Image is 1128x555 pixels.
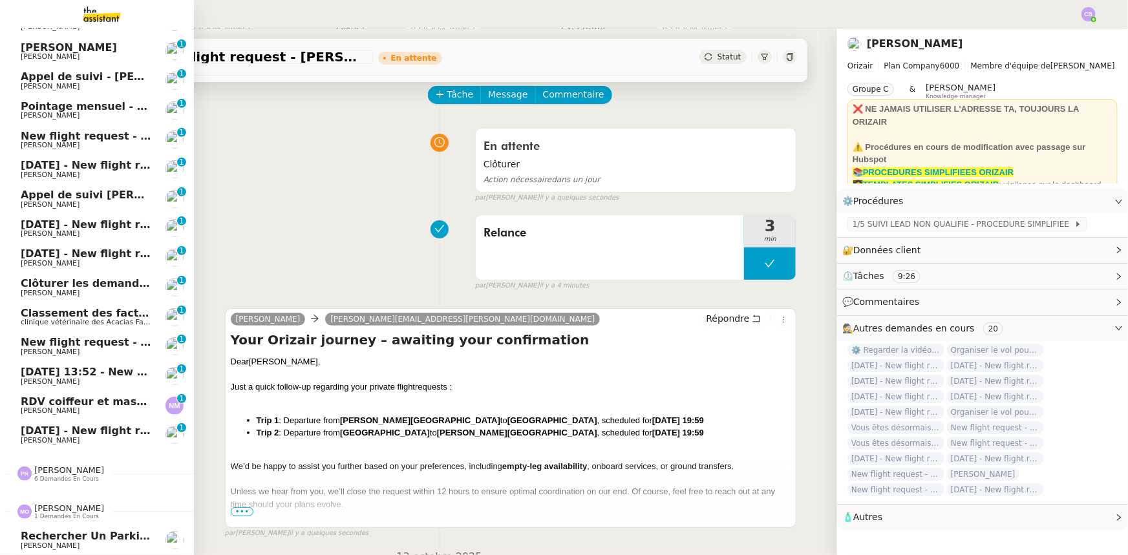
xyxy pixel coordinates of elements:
[34,465,104,475] span: [PERSON_NAME]
[225,528,236,539] span: par
[847,83,894,96] nz-tag: Groupe C
[488,87,527,102] span: Message
[947,468,1019,481] span: [PERSON_NAME]
[971,61,1051,70] span: Membre d'équipe de
[853,142,1086,165] strong: ⚠️ Procédures en cours de modification avec passage sur Hubspot
[289,528,368,539] span: il y a quelques secondes
[706,312,749,325] span: Répondre
[940,61,960,70] span: 6000
[926,93,986,100] span: Knowledge manager
[21,171,80,179] span: [PERSON_NAME]
[853,245,921,255] span: Données client
[21,307,253,319] span: Classement des factures - octobre 2025
[21,377,80,386] span: [PERSON_NAME]
[165,190,184,208] img: users%2FW4OQjB9BRtYK2an7yusO0WsYLsD3%2Favatar%2F28027066-518b-424c-8476-65f2e549ac29
[179,158,184,169] p: 1
[475,193,619,204] small: [PERSON_NAME]
[21,159,288,171] span: [DATE] - New flight request - [PERSON_NAME]
[177,276,186,285] nz-badge-sup: 1
[225,528,369,539] small: [PERSON_NAME]
[983,322,1003,335] nz-tag: 20
[257,415,279,425] strong: Trip 1
[842,512,882,522] span: 🧴
[231,382,415,392] span: Just a quick follow-up regarding your private flight
[231,461,502,471] span: We’d be happy to assist you further based on your preferences, including
[177,394,186,403] nz-badge-sup: 1
[847,406,944,419] span: [DATE] - New flight request - [PERSON_NAME]
[837,289,1128,315] div: 💬Commentaires
[21,259,80,267] span: [PERSON_NAME]
[21,229,80,238] span: [PERSON_NAME]
[179,364,184,376] p: 1
[853,167,1014,177] a: 📚PROCEDURES SIMPLIFIEES ORIZAIR
[910,83,915,99] span: &
[177,335,186,344] nz-badge-sup: 1
[177,158,186,167] nz-badge-sup: 1
[21,70,250,83] span: Appel de suivi - [PERSON_NAME]ventes
[177,39,186,48] nz-badge-sup: 1
[847,375,944,388] span: [DATE] - New flight request - [PERSON_NAME]
[165,278,184,297] img: users%2FW4OQjB9BRtYK2an7yusO0WsYLsD3%2Favatar%2F28027066-518b-424c-8476-65f2e549ac29
[588,461,734,471] span: , onboard services, or ground transfers.
[21,289,80,297] span: [PERSON_NAME]
[480,86,535,104] button: Message
[947,359,1044,372] span: [DATE] - New flight request - [PERSON_NAME]
[428,86,482,104] button: Tâche
[231,355,791,368] div: [PERSON_NAME],
[847,344,944,357] span: ⚙️ Regarder la vidéo Loom HubSpot
[21,41,117,54] span: [PERSON_NAME]
[21,82,80,90] span: [PERSON_NAME]
[744,234,796,245] span: min
[165,426,184,444] img: users%2FC9SBsJ0duuaSgpQFj5LgoEX8n0o2%2Favatar%2Fec9d51b8-9413-4189-adfb-7be4d8c96a3c
[837,505,1128,530] div: 🧴Autres
[21,52,80,61] span: [PERSON_NAME]
[21,200,80,209] span: [PERSON_NAME]
[177,99,186,108] nz-badge-sup: 1
[231,507,254,516] span: •••
[34,503,104,513] span: [PERSON_NAME]
[177,216,186,225] nz-badge-sup: 1
[21,277,206,289] span: Clôturer les demandes en cours
[231,357,249,366] span: Dear
[853,104,1079,127] strong: ❌ NE JAMAIS UTILISER L'ADRESSE TA, TOUJOURS LA ORIZAIR
[853,196,904,206] span: Procédures
[853,218,1074,231] span: 1/5 SUIVI LEAD NON QUALIFIE - PROCEDURE SIMPLIFIEE
[744,218,796,234] span: 3
[837,316,1128,341] div: 🕵️Autres demandes en cours 20
[177,128,186,137] nz-badge-sup: 1
[947,421,1044,434] span: New flight request - [PERSON_NAME]
[177,423,186,432] nz-badge-sup: 1
[165,219,184,237] img: users%2FC9SBsJ0duuaSgpQFj5LgoEX8n0o2%2Favatar%2Fec9d51b8-9413-4189-adfb-7be4d8c96a3c
[165,397,184,415] img: svg
[340,428,430,437] strong: [GEOGRAPHIC_DATA]
[842,297,925,307] span: 💬
[177,69,186,78] nz-badge-sup: 1
[853,180,999,189] a: 👩‍💻TEMPLATES SIMPLIFIES ORIZAIR
[475,280,590,291] small: [PERSON_NAME]
[847,452,944,465] span: [DATE] - New flight request - [PERSON_NAME]
[165,42,184,60] img: users%2FC9SBsJ0duuaSgpQFj5LgoEX8n0o2%2Favatar%2Fec9d51b8-9413-4189-adfb-7be4d8c96a3c
[87,50,368,63] span: [DATE] - New flight request - [PERSON_NAME]
[484,141,540,152] span: En attente
[165,160,184,178] img: users%2FC9SBsJ0duuaSgpQFj5LgoEX8n0o2%2Favatar%2Fec9d51b8-9413-4189-adfb-7be4d8c96a3c
[893,270,920,283] nz-tag: 9:26
[701,311,765,326] button: Répondre
[884,61,940,70] span: Plan Company
[853,297,919,307] span: Commentaires
[179,39,184,51] p: 1
[539,193,619,204] span: il y a quelques secondes
[179,394,184,406] p: 1
[847,390,944,403] span: [DATE] - New flight request - [PERSON_NAME]
[652,415,704,425] strong: [DATE] 19:59
[1081,7,1096,21] img: svg
[231,381,791,393] div: requests :
[21,436,80,445] span: [PERSON_NAME]
[21,395,253,408] span: RDV coiffeur et massage - octobre 2025
[475,193,486,204] span: par
[853,512,882,522] span: Autres
[257,414,791,427] li: : Departure from to , scheduled for
[165,101,184,120] img: users%2FME7CwGhkVpexbSaUxoFyX6OhGQk2%2Favatar%2Fe146a5d2-1708-490f-af4b-78e736222863
[947,344,1044,357] span: Organiser le vol pour [PERSON_NAME]
[847,468,944,481] span: New flight request - [PERSON_NAME]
